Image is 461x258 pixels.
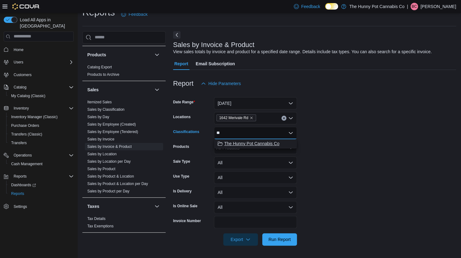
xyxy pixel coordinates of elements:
span: BC [412,3,417,10]
span: Feedback [128,11,147,17]
button: Operations [1,151,76,160]
button: All [214,186,297,199]
div: Sales [82,98,166,197]
button: Catalog [1,83,76,92]
span: Cash Management [9,160,74,168]
span: My Catalog (Classic) [9,92,74,100]
span: Run Report [268,236,291,243]
a: Feedback [119,8,150,20]
span: Sales by Invoice & Product [87,144,132,149]
button: Transfers [6,139,76,147]
h3: Sales [87,87,99,93]
a: Sales by Invoice & Product [87,144,132,149]
a: My Catalog (Classic) [9,92,48,100]
span: Customers [11,71,74,79]
span: Transfers (Classic) [11,132,42,137]
span: Inventory Manager (Classic) [9,113,74,121]
span: Sales by Product [87,166,115,171]
span: Catalog [14,85,26,90]
span: The Hunny Pot Cannabis Co [224,140,279,147]
span: Purchase Orders [11,123,39,128]
nav: Complex example [4,43,74,227]
span: Sales by Employee (Tendered) [87,129,138,134]
button: Open list of options [288,116,293,121]
button: Transfers (Classic) [6,130,76,139]
label: Is Online Sale [173,204,198,209]
span: Products to Archive [87,72,119,77]
a: Sales by Classification [87,107,124,112]
span: Users [14,60,23,65]
span: Settings [11,202,74,210]
button: My Catalog (Classic) [6,92,76,100]
button: Inventory Manager (Classic) [6,113,76,121]
a: Sales by Employee (Tendered) [87,130,138,134]
a: Catalog Export [87,65,112,69]
h3: Sales by Invoice & Product [173,41,254,49]
a: Sales by Location per Day [87,159,131,164]
a: Settings [11,203,29,210]
span: Sales by Employee (Created) [87,122,136,127]
a: Customers [11,71,34,79]
div: View sales totals by invoice and product for a specified date range. Details include tax types. Y... [173,49,432,55]
span: Operations [14,153,32,158]
span: Sales by Product per Day [87,189,129,194]
button: Taxes [87,203,152,209]
label: Date Range [173,100,195,105]
span: Home [14,47,24,52]
a: Products to Archive [87,72,119,77]
label: Classifications [173,129,199,134]
span: Inventory Manager (Classic) [11,114,58,119]
button: Products [87,52,152,58]
span: Sales by Product & Location per Day [87,181,148,186]
a: Sales by Location [87,152,117,156]
label: Sale Type [173,159,190,164]
a: Sales by Invoice [87,137,114,141]
a: Sales by Product & Location [87,174,134,178]
button: Settings [1,202,76,211]
span: Reports [11,173,74,180]
a: Cash Management [9,160,45,168]
div: Brody Chabot [411,3,418,10]
span: Transfers [9,139,74,147]
p: The Hunny Pot Cannabis Co [349,3,404,10]
label: Use Type [173,174,189,179]
span: Settings [14,204,27,209]
span: Dashboards [11,183,36,187]
span: Sales by Day [87,114,109,119]
h3: Taxes [87,203,99,209]
span: Reports [14,174,27,179]
a: Itemized Sales [87,100,112,104]
span: Inventory [14,106,29,111]
span: Export [227,233,254,246]
a: Sales by Product & Location per Day [87,182,148,186]
button: Users [1,58,76,67]
button: Reports [1,172,76,181]
button: Clear input [281,116,286,121]
span: Feedback [301,3,320,10]
a: Dashboards [9,181,38,189]
button: Reports [11,173,29,180]
button: Close list of options [288,131,293,135]
button: Next [173,31,180,39]
span: Catalog Export [87,65,112,70]
img: Cova [12,3,40,10]
button: Hide Parameters [198,77,243,90]
span: Reports [9,190,74,197]
a: Tax Details [87,217,106,221]
button: All [214,171,297,184]
button: Home [1,45,76,54]
label: Locations [173,114,191,119]
label: Invoice Number [173,218,201,223]
label: Products [173,144,189,149]
span: Load All Apps in [GEOGRAPHIC_DATA] [17,17,74,29]
a: Purchase Orders [9,122,42,129]
span: Users [11,58,74,66]
span: Inventory [11,105,74,112]
span: Transfers (Classic) [9,131,74,138]
p: | [407,3,408,10]
a: Dashboards [6,181,76,189]
input: Dark Mode [325,3,338,10]
button: All [214,157,297,169]
button: Cash Management [6,160,76,168]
